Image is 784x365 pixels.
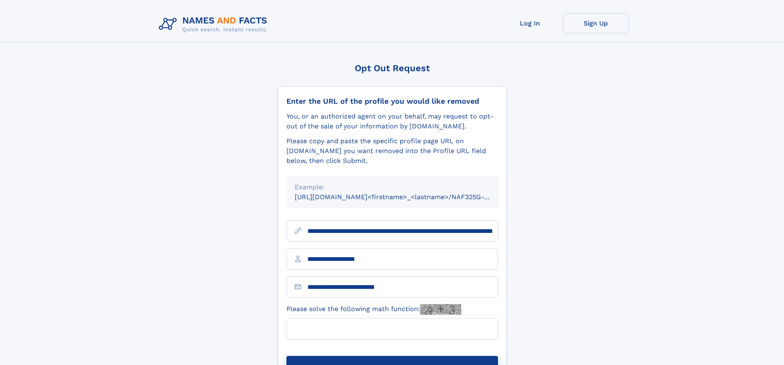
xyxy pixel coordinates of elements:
div: Example: [295,182,490,192]
label: Please solve the following math function: [286,304,461,315]
div: Opt Out Request [278,63,507,73]
a: Log In [497,13,563,33]
small: [URL][DOMAIN_NAME]<firstname>_<lastname>/NAF325G-xxxxxxxx [295,193,514,201]
img: Logo Names and Facts [156,13,274,35]
div: Please copy and paste the specific profile page URL on [DOMAIN_NAME] you want removed into the Pr... [286,136,498,166]
div: You, or an authorized agent on your behalf, may request to opt-out of the sale of your informatio... [286,112,498,131]
div: Enter the URL of the profile you would like removed [286,97,498,106]
a: Sign Up [563,13,629,33]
